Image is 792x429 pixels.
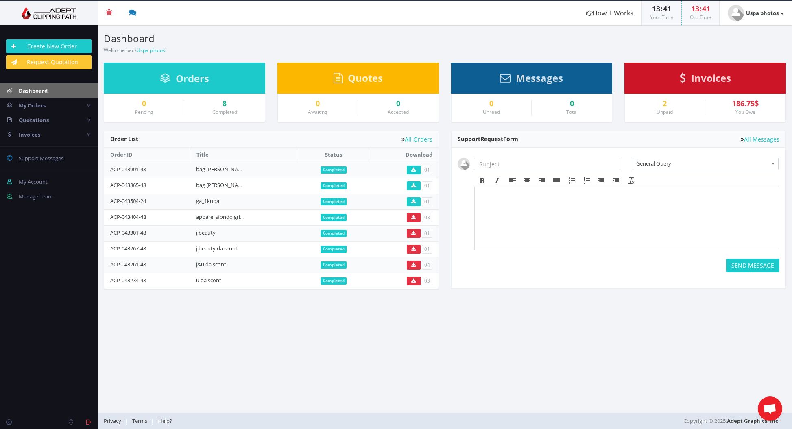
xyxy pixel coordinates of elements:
[321,182,347,189] span: Completed
[321,261,347,269] span: Completed
[663,4,671,13] span: 41
[154,417,176,425] a: Help?
[474,158,621,170] input: Subject
[475,187,779,250] iframe: Rich Text Area. Press ALT-F9 for menu. Press ALT-F10 for toolbar. Press ALT-0 for help
[321,277,347,285] span: Completed
[104,417,125,425] a: Privacy
[110,245,146,252] a: ACP-043267-48
[190,100,258,108] a: 8
[348,71,383,85] span: Quotes
[137,47,165,54] a: Uspa photos
[735,109,755,115] small: You Owe
[19,193,53,200] span: Manage Team
[520,175,535,186] div: Align center
[726,259,779,272] button: SEND MESSAGE
[6,7,92,19] img: Adept Graphics
[334,76,383,83] a: Quotes
[110,261,146,268] a: ACP-043261-48
[196,166,267,173] a: bag [PERSON_NAME]-W25 (2)
[609,175,623,186] div: Increase indent
[475,175,490,186] div: Bold
[104,47,166,54] small: Welcome back !
[535,175,549,186] div: Align right
[176,72,209,85] span: Orders
[284,100,351,108] div: 0
[699,4,702,13] span: :
[19,102,46,109] span: My Orders
[19,178,48,185] span: My Account
[299,148,368,162] th: Status
[691,4,699,13] span: 13
[480,135,503,143] span: Request
[500,76,563,83] a: Messages
[720,1,792,25] a: Uspa photos
[196,197,219,205] a: ga_1kuba
[110,166,146,173] a: ACP-043901-48
[321,166,347,174] span: Completed
[690,14,711,21] small: Our Time
[691,71,731,85] span: Invoices
[579,175,594,186] div: Numbered list
[104,413,559,429] div: | |
[128,417,151,425] a: Terms
[566,109,578,115] small: Total
[578,1,641,25] a: How It Works
[110,100,178,108] div: 0
[196,261,226,268] a: j&u da scont
[636,158,768,169] span: General Query
[6,39,92,53] a: Create New Order
[160,76,209,84] a: Orders
[505,175,520,186] div: Align left
[364,100,432,108] a: 0
[683,417,780,425] span: Copyright © 2025,
[660,4,663,13] span: :
[321,246,347,253] span: Completed
[727,417,780,425] a: Adept Graphics, Inc.
[458,100,525,108] a: 0
[458,158,470,170] img: user_default.jpg
[19,131,40,138] span: Invoices
[308,109,327,115] small: Awaiting
[758,396,782,421] div: Aprire la chat
[631,100,698,108] a: 2
[196,229,216,236] a: j beauty
[368,148,439,162] th: Download
[196,181,267,189] a: bag [PERSON_NAME]-W25 (1)
[711,100,779,108] div: 186.75$
[657,109,673,115] small: Unpaid
[19,155,63,162] span: Support Messages
[483,109,500,115] small: Unread
[19,116,49,124] span: Quotations
[110,135,138,143] span: Order List
[104,148,190,162] th: Order ID
[516,71,563,85] span: Messages
[196,245,238,252] a: j beauty da scont
[321,214,347,221] span: Completed
[190,148,299,162] th: Title
[110,277,146,284] a: ACP-043234-48
[196,277,221,284] a: u da scont
[565,175,579,186] div: Bullet list
[388,109,409,115] small: Accepted
[549,175,564,186] div: Justify
[104,33,439,44] h3: Dashboard
[19,87,48,94] span: Dashboard
[490,175,504,186] div: Italic
[110,213,146,220] a: ACP-043404-48
[6,55,92,69] a: Request Quotation
[212,109,237,115] small: Completed
[650,14,673,21] small: Your Time
[624,175,639,186] div: Clear formatting
[594,175,609,186] div: Decrease indent
[321,198,347,205] span: Completed
[746,9,779,17] strong: Uspa photos
[741,136,779,142] a: All Messages
[680,76,731,83] a: Invoices
[110,229,146,236] a: ACP-043301-48
[728,5,744,21] img: user_default.jpg
[321,230,347,237] span: Completed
